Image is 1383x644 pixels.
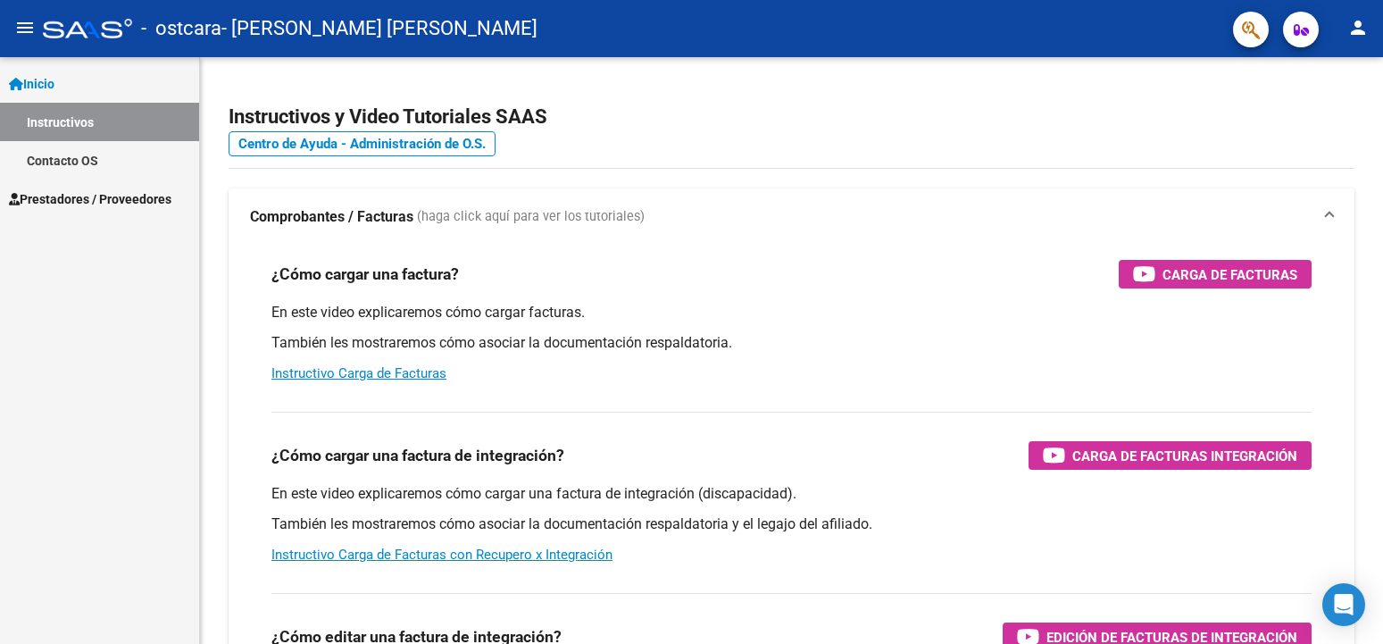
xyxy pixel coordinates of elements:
[141,9,221,48] span: - ostcara
[271,303,1312,322] p: En este video explicaremos cómo cargar facturas.
[1072,445,1297,467] span: Carga de Facturas Integración
[9,189,171,209] span: Prestadores / Proveedores
[9,74,54,94] span: Inicio
[1119,260,1312,289] button: Carga de Facturas
[14,17,36,38] mat-icon: menu
[271,547,612,563] a: Instructivo Carga de Facturas con Recupero x Integración
[417,207,645,227] span: (haga click aquí para ver los tutoriales)
[271,365,446,381] a: Instructivo Carga de Facturas
[229,100,1354,134] h2: Instructivos y Video Tutoriales SAAS
[271,262,459,287] h3: ¿Cómo cargar una factura?
[229,131,496,156] a: Centro de Ayuda - Administración de O.S.
[271,484,1312,504] p: En este video explicaremos cómo cargar una factura de integración (discapacidad).
[271,443,564,468] h3: ¿Cómo cargar una factura de integración?
[221,9,537,48] span: - [PERSON_NAME] [PERSON_NAME]
[1029,441,1312,470] button: Carga de Facturas Integración
[1322,583,1365,626] div: Open Intercom Messenger
[229,188,1354,246] mat-expansion-panel-header: Comprobantes / Facturas (haga click aquí para ver los tutoriales)
[250,207,413,227] strong: Comprobantes / Facturas
[271,333,1312,353] p: También les mostraremos cómo asociar la documentación respaldatoria.
[1162,263,1297,286] span: Carga de Facturas
[271,514,1312,534] p: También les mostraremos cómo asociar la documentación respaldatoria y el legajo del afiliado.
[1347,17,1369,38] mat-icon: person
